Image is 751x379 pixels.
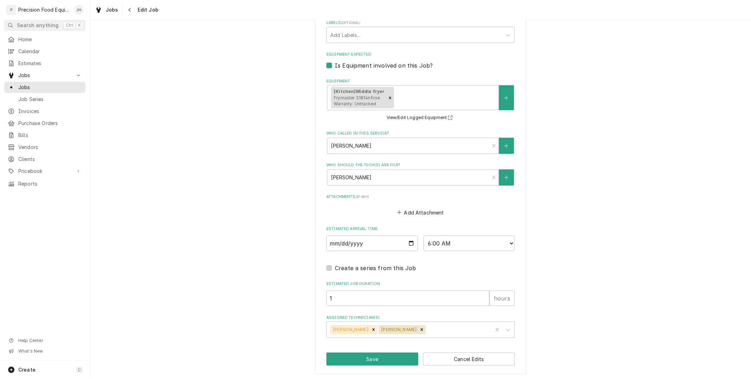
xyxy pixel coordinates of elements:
[356,195,369,199] span: ( if any )
[499,138,514,154] button: Create New Contact
[326,353,515,366] div: Button Group Row
[18,60,82,67] span: Estimates
[18,96,82,103] span: Job Series
[370,325,377,334] div: Remove Mike Caster
[4,130,86,141] a: Bills
[136,6,158,13] span: Edit Job
[6,5,16,15] div: P
[378,325,418,334] div: [PERSON_NAME]
[326,353,515,366] div: Button Group
[326,194,515,217] div: Attachments
[18,84,82,91] span: Jobs
[106,6,118,13] span: Jobs
[386,87,394,109] div: Remove [object Object]
[326,131,515,136] label: Who called in this service?
[4,82,86,93] a: Jobs
[4,34,86,45] a: Home
[386,113,456,122] button: View/Edit Logged Equipment
[4,142,86,153] a: Vendors
[4,20,86,31] button: Search anythingCtrlK
[335,264,416,272] label: Create a series from this Job
[326,131,515,154] div: Who called in this service?
[326,52,515,57] label: Equipment Expected
[4,106,86,117] a: Invoices
[326,194,515,200] label: Attachments
[92,4,121,15] a: Jobs
[4,46,86,57] a: Calendar
[326,162,515,185] div: Who should the tech(s) ask for?
[326,226,515,232] label: Estimated Arrival Time
[18,367,36,373] span: Create
[18,168,71,175] span: Pricebook
[4,346,86,356] a: Go to What's New
[18,72,71,79] span: Jobs
[423,353,515,366] button: Cancel Edits
[330,325,370,334] div: [PERSON_NAME]
[4,94,86,105] a: Job Series
[341,21,361,25] span: ( optional )
[326,281,515,306] div: Estimated Job Duration
[504,143,508,148] svg: Create New Contact
[335,61,433,70] label: Is Equipment involved on this Job?
[124,4,136,15] button: Navigate back
[4,58,86,69] a: Estimates
[326,162,515,168] label: Who should the tech(s) ask for?
[326,353,418,366] button: Save
[499,169,514,186] button: Create New Contact
[18,338,81,343] span: Help Center
[326,236,418,251] input: Date
[4,154,86,165] a: Clients
[4,178,86,189] a: Reports
[326,281,515,287] label: Estimated Job Duration
[489,291,515,306] div: hours
[334,95,380,107] span: Frymaster 31814nfcse Warranty: Untracked
[18,348,81,354] span: What's New
[18,144,82,151] span: Vendors
[504,95,508,100] svg: Create New Equipment
[4,166,86,177] a: Go to Pricebook
[18,132,82,139] span: Bills
[326,52,515,70] div: Equipment Expected
[424,236,515,251] select: Time Select
[326,315,515,338] div: Assigned Technician(s)
[326,79,515,84] label: Equipment
[334,89,384,94] strong: [Kitchen] Middle fryer
[78,23,81,28] span: K
[499,85,514,110] button: Create New Equipment
[18,120,82,127] span: Purchase Orders
[74,5,84,15] div: Jason Hertel's Avatar
[18,180,82,187] span: Reports
[504,175,508,180] svg: Create New Contact
[396,207,445,217] button: Add Attachment
[66,23,73,28] span: Ctrl
[18,6,70,13] div: Precision Food Equipment LLC
[326,20,515,26] label: Labels
[4,70,86,81] a: Go to Jobs
[18,156,82,163] span: Clients
[4,336,86,346] a: Go to Help Center
[326,315,515,321] label: Assigned Technician(s)
[74,5,84,15] div: JH
[18,48,82,55] span: Calendar
[4,118,86,129] a: Purchase Orders
[326,226,515,251] div: Estimated Arrival Time
[18,108,82,115] span: Invoices
[18,36,82,43] span: Home
[17,22,58,29] span: Search anything
[326,20,515,43] div: Labels
[78,367,81,373] span: C
[326,79,515,122] div: Equipment
[418,325,426,334] div: Remove Pete Nielson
